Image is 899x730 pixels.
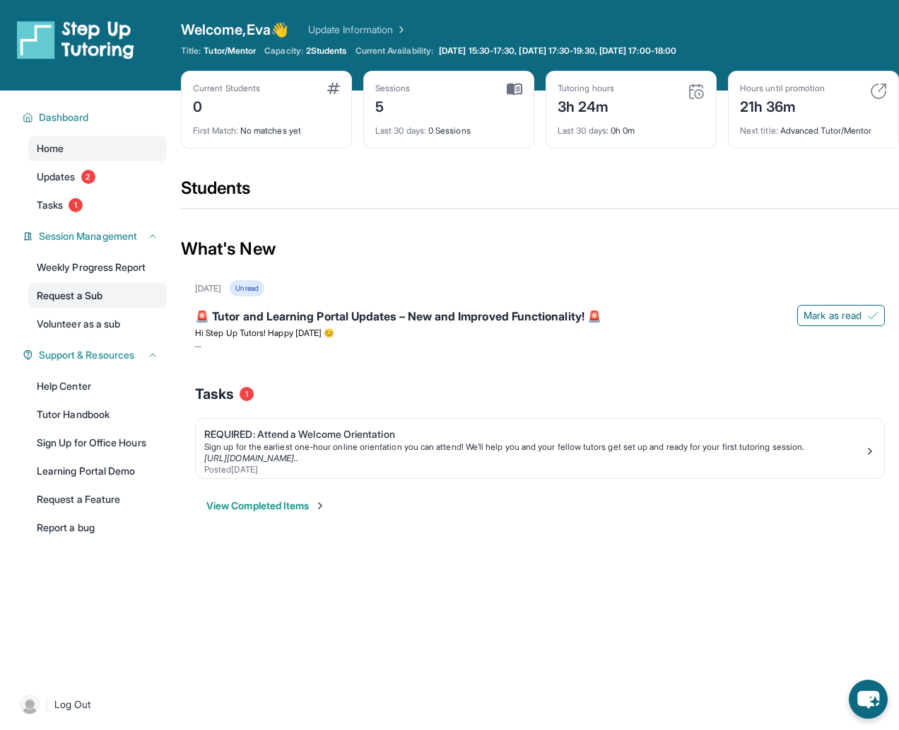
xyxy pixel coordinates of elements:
div: 21h 36m [740,94,825,117]
span: Session Management [39,229,137,243]
div: Tutoring hours [558,83,614,94]
span: Mark as read [804,308,862,323]
a: Updates2 [28,164,167,190]
a: Update Information [308,23,407,37]
span: 1 [69,198,83,212]
a: Tasks1 [28,192,167,218]
a: |Log Out [14,689,167,720]
span: | [45,696,49,713]
div: Sign up for the earliest one-hour online orientation you can attend! We’ll help you and your fell... [204,441,864,453]
span: Welcome, Eva 👋 [181,20,288,40]
button: chat-button [849,680,888,719]
a: Sign Up for Office Hours [28,430,167,456]
span: First Match : [193,125,238,136]
a: Learning Portal Demo [28,458,167,484]
span: Dashboard [39,110,89,124]
a: Home [28,136,167,161]
span: Last 30 days : [375,125,426,136]
a: Tutor Handbook [28,402,167,427]
button: Session Management [33,229,158,243]
div: 3h 24m [558,94,614,117]
span: Updates [37,170,76,184]
div: 0 [193,94,260,117]
span: Tutor/Mentor [204,45,256,57]
img: card [507,83,522,95]
div: 0h 0m [558,117,705,137]
a: [DATE] 15:30-17:30, [DATE] 17:30-19:30, [DATE] 17:00-18:00 [436,45,679,57]
div: Unread [230,280,264,296]
button: Support & Resources [33,348,158,362]
span: 1 [240,387,254,401]
span: Last 30 days : [558,125,609,136]
a: Volunteer as a sub [28,311,167,337]
img: Chevron Right [393,23,407,37]
div: Posted [DATE] [204,464,864,475]
span: [DATE] 15:30-17:30, [DATE] 17:30-19:30, [DATE] 17:00-18:00 [439,45,676,57]
div: 🚨 Tutor and Learning Portal Updates – New and Improved Functionality! 🚨 [195,308,885,328]
div: Students [181,177,899,208]
div: REQUIRED: Attend a Welcome Orientation [204,427,864,441]
span: 2 [81,170,95,184]
div: Hours until promotion [740,83,825,94]
button: Mark as read [797,305,885,326]
a: Report a bug [28,515,167,540]
a: [URL][DOMAIN_NAME].. [204,453,298,463]
span: Home [37,141,64,156]
div: [DATE] [195,283,221,294]
button: View Completed Items [206,499,326,513]
img: card [870,83,887,100]
img: user-img [20,695,40,714]
img: logo [17,20,134,59]
div: What's New [181,218,899,280]
a: Help Center [28,373,167,399]
span: Next title : [740,125,778,136]
img: Mark as read [867,310,879,321]
a: Weekly Progress Report [28,255,167,280]
span: Current Availability: [356,45,433,57]
span: Log Out [54,697,91,712]
div: Sessions [375,83,411,94]
a: Request a Feature [28,487,167,512]
button: Dashboard [33,110,158,124]
span: Title: [181,45,201,57]
span: Capacity: [264,45,303,57]
span: Tasks [37,198,63,212]
div: 5 [375,94,411,117]
div: Advanced Tutor/Mentor [740,117,887,137]
span: Hi Step Up Tutors! Happy [DATE] 😊 [195,328,334,338]
div: 0 Sessions [375,117,522,137]
img: card [688,83,705,100]
a: Request a Sub [28,283,167,308]
img: card [327,83,340,94]
span: 2 Students [306,45,347,57]
span: Tasks [195,384,234,404]
div: No matches yet [193,117,340,137]
span: Support & Resources [39,348,134,362]
a: REQUIRED: Attend a Welcome OrientationSign up for the earliest one-hour online orientation you ca... [196,419,884,478]
div: Current Students [193,83,260,94]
